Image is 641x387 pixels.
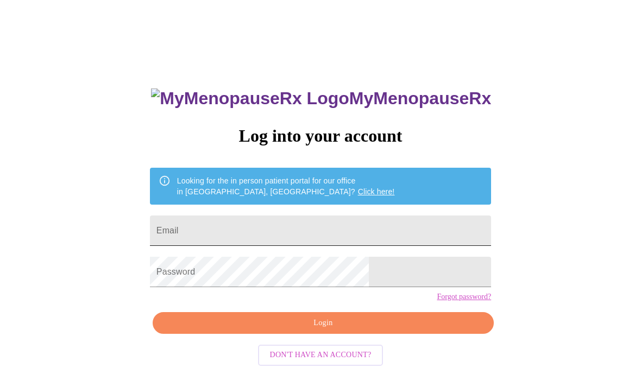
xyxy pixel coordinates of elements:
h3: MyMenopauseRx [151,88,491,109]
a: Forgot password? [437,293,491,301]
span: Don't have an account? [270,348,372,362]
a: Click here! [358,187,395,196]
button: Don't have an account? [258,345,384,366]
img: MyMenopauseRx Logo [151,88,349,109]
div: Looking for the in person patient portal for our office in [GEOGRAPHIC_DATA], [GEOGRAPHIC_DATA]? [177,171,395,201]
h3: Log into your account [150,126,491,146]
span: Login [165,316,481,330]
button: Login [153,312,494,334]
a: Don't have an account? [255,350,386,359]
